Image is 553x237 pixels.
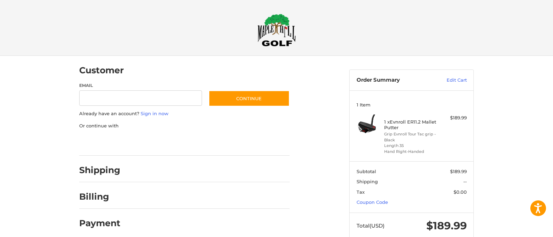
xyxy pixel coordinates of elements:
h3: Order Summary [357,77,432,84]
span: $0.00 [454,189,467,195]
iframe: PayPal-venmo [195,136,248,149]
h2: Shipping [79,165,120,176]
h2: Billing [79,191,120,202]
h2: Customer [79,65,124,76]
span: Total (USD) [357,222,384,229]
div: $189.99 [439,114,467,121]
button: Continue [209,90,290,106]
p: Already have an account? [79,110,290,117]
span: -- [463,179,467,184]
span: $189.99 [426,219,467,232]
iframe: PayPal-paypal [77,136,129,149]
h4: 1 x Evnroll ER11.2 Mallet Putter [384,119,438,131]
span: Tax [357,189,365,195]
h3: 1 Item [357,102,467,108]
p: Or continue with [79,123,290,129]
h2: Payment [79,218,120,229]
label: Email [79,82,202,89]
a: Edit Cart [432,77,467,84]
span: $189.99 [450,169,467,174]
img: Maple Hill Golf [257,14,296,46]
span: Shipping [357,179,378,184]
span: Subtotal [357,169,376,174]
a: Coupon Code [357,199,388,205]
iframe: PayPal-paylater [136,136,188,149]
a: Sign in now [141,111,169,116]
li: Grip Evnroll Tour Tac grip - Black [384,131,438,143]
li: Hand Right-Handed [384,149,438,155]
li: Length 35 [384,143,438,149]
